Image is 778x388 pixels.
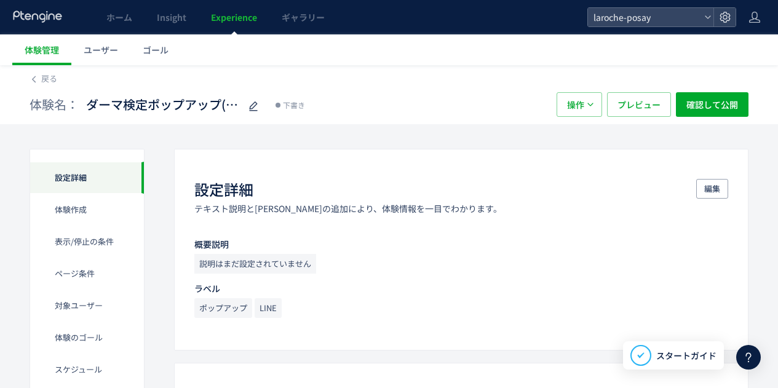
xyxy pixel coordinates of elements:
span: 下書き [283,99,305,111]
div: 表示/停止の条件 [30,226,144,258]
span: ユーザー [84,44,118,56]
div: 体験のゴール [30,322,144,354]
div: ページ条件 [30,258,144,290]
span: laroche-posay [590,8,699,26]
span: 操作 [567,92,584,117]
span: 戻る [41,73,57,84]
button: 操作 [557,92,602,117]
h2: ラベル [194,283,728,293]
span: LINE [255,298,282,318]
span: ポップアップ [194,298,252,318]
span: Experience [211,11,257,23]
h1: 設定詳細 [194,179,253,200]
span: 体験管理 [25,44,59,56]
span: ダーマ検定ポップアップ(TOP) [86,96,240,114]
span: ギャラリー [282,11,325,23]
h2: 概要説明 [194,239,728,249]
span: 確認して公開 [686,92,738,117]
div: 設定詳細 [30,162,144,194]
span: Insight [157,11,186,23]
span: 体験名： [30,96,79,114]
span: 編集 [704,179,720,199]
p: 説明はまだ設定されていません [194,254,316,274]
div: 対象ユーザー [30,290,144,322]
button: 編集 [696,179,728,199]
button: 確認して公開 [676,92,748,117]
div: スケジュール​ [30,354,144,386]
span: ゴール [143,44,169,56]
p: テキスト説明と[PERSON_NAME]の追加により、体験情報を一目でわかります。 [194,202,502,215]
span: プレビュー [617,92,661,117]
div: 体験作成 [30,194,144,226]
span: スタートガイド [656,349,716,362]
span: ホーム [106,11,132,23]
button: プレビュー [607,92,671,117]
